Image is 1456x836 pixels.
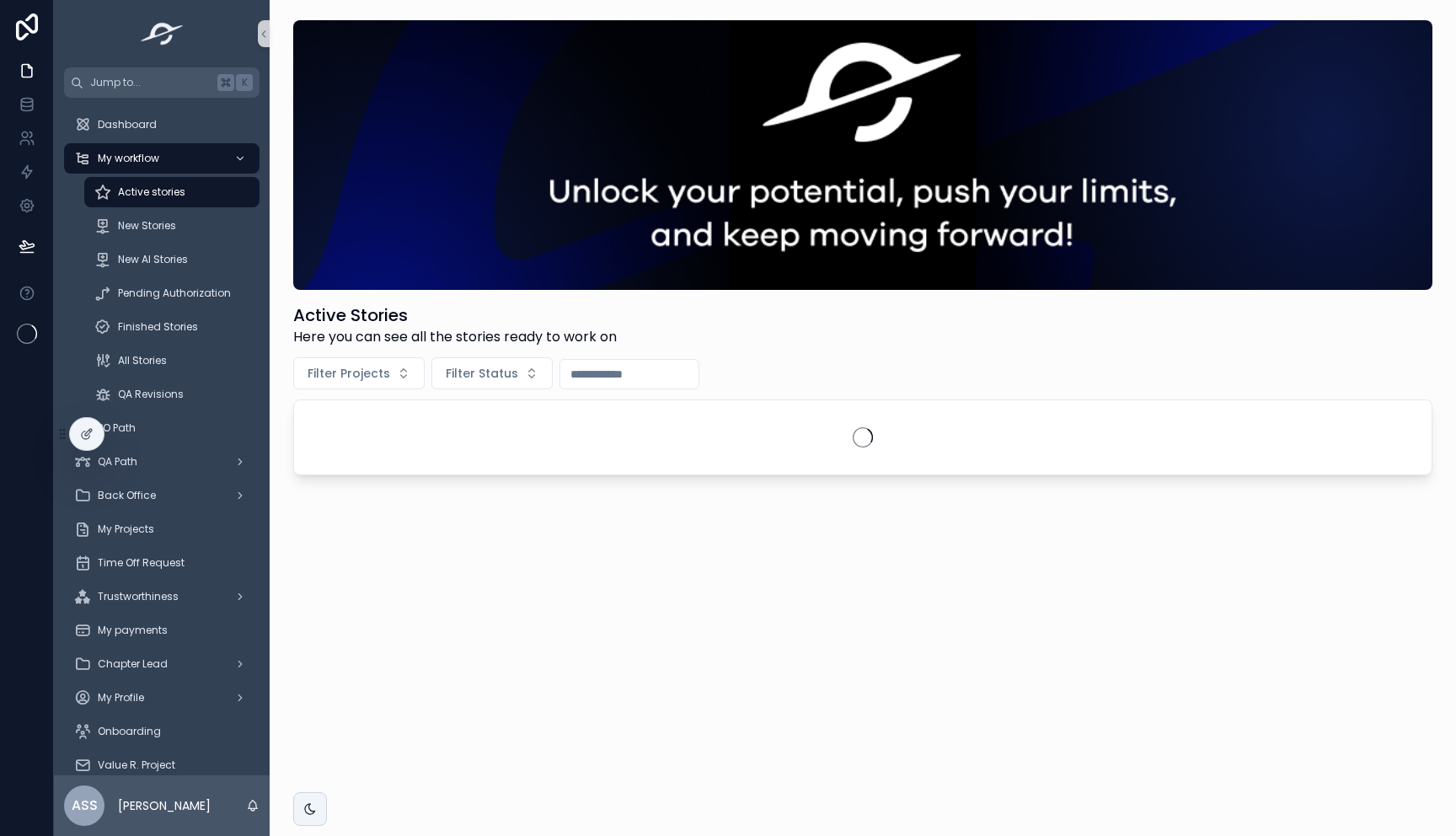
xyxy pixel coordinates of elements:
span: My Projects [98,522,154,536]
img: App logo [136,20,189,47]
a: Back Office [64,480,260,511]
a: PO Path [64,413,260,443]
span: Trustworthiness [98,590,179,603]
span: My workflow [98,152,159,165]
span: PO Path [98,421,136,435]
span: Jump to... [90,76,211,89]
span: All Stories [118,354,167,367]
a: All Stories [84,346,260,376]
span: Active stories [118,185,185,199]
p: [PERSON_NAME] [118,797,211,814]
a: Value R. Project [64,750,260,780]
span: Here you can see all the stories ready to work on [293,327,617,347]
span: My Profile [98,691,144,705]
a: QA Path [64,447,260,477]
a: QA Revisions [84,379,260,410]
a: Pending Authorization [84,278,260,308]
button: Jump to...K [64,67,260,98]
div: scrollable content [54,98,270,775]
a: New Stories [84,211,260,241]
span: QA Path [98,455,137,469]
a: My payments [64,615,260,646]
button: Select Button [431,357,553,389]
span: Finished Stories [118,320,198,334]
a: Active stories [84,177,260,207]
span: Onboarding [98,725,161,738]
span: QA Revisions [118,388,184,401]
a: Finished Stories [84,312,260,342]
button: Select Button [293,357,425,389]
a: New AI Stories [84,244,260,275]
span: Filter Status [446,365,518,382]
span: Value R. Project [98,758,175,772]
span: New Stories [118,219,176,233]
span: Dashboard [98,118,157,131]
span: My payments [98,624,168,637]
a: My Profile [64,683,260,713]
span: Chapter Lead [98,657,168,671]
span: Filter Projects [308,365,390,382]
span: K [238,76,251,89]
a: My Projects [64,514,260,544]
a: Onboarding [64,716,260,747]
span: Pending Authorization [118,287,231,300]
span: New AI Stories [118,253,188,266]
span: ASS [72,796,98,816]
span: Back Office [98,489,156,502]
h1: Active Stories [293,303,617,327]
a: My workflow [64,143,260,174]
span: Time Off Request [98,556,185,570]
a: Trustworthiness [64,581,260,612]
a: Dashboard [64,110,260,140]
a: Chapter Lead [64,649,260,679]
a: Time Off Request [64,548,260,578]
